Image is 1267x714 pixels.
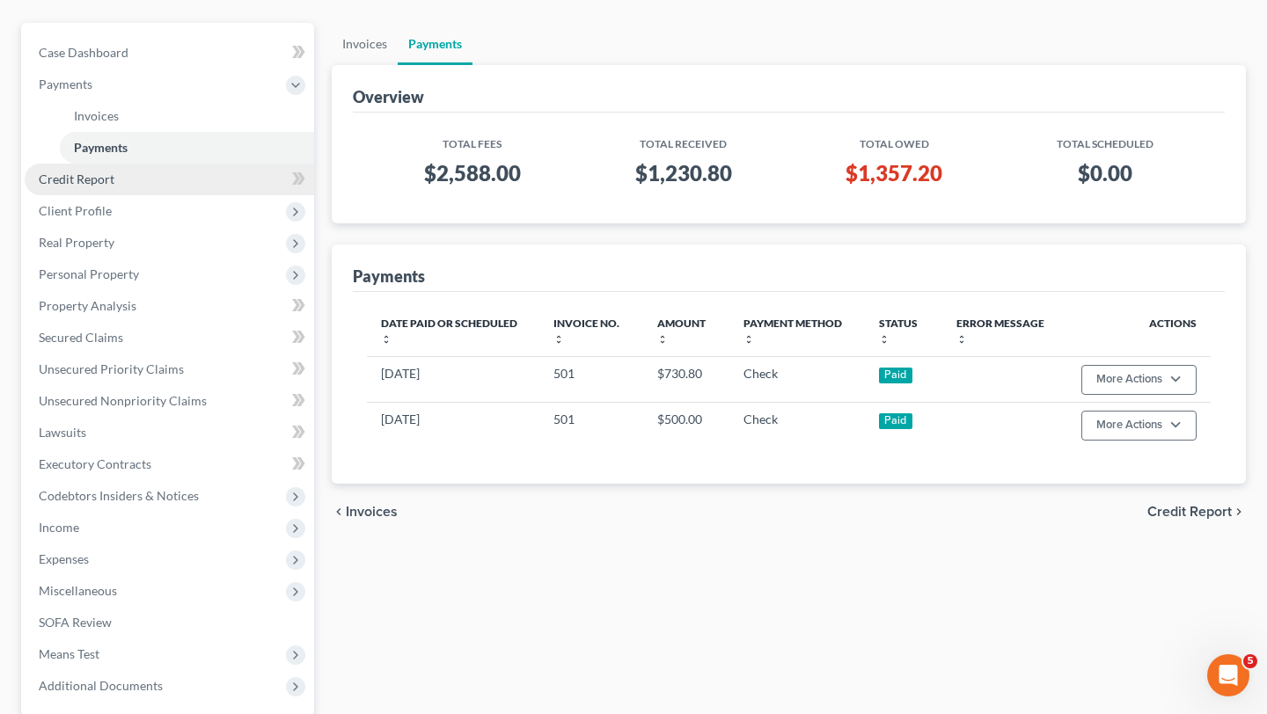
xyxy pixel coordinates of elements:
span: Codebtors Insiders & Notices [39,488,199,503]
div: Overview [353,86,424,107]
i: chevron_left [332,505,346,519]
span: 5 [1243,654,1257,668]
i: unfold_more [553,334,564,345]
h3: $1,357.20 [803,159,986,187]
th: Actions [1067,306,1211,357]
td: [DATE] [367,403,539,448]
a: Statusunfold_more [879,317,918,345]
span: Executory Contracts [39,456,151,471]
button: More Actions [1081,365,1197,395]
span: Secured Claims [39,330,123,345]
a: Property Analysis [25,290,314,322]
a: Secured Claims [25,322,314,353]
span: SOFA Review [39,615,112,630]
span: Credit Report [39,171,114,186]
h3: $0.00 [1014,159,1197,187]
span: Payments [39,76,92,91]
td: Check [729,356,865,402]
span: Invoices [74,108,119,123]
button: More Actions [1081,411,1197,441]
span: Means Test [39,646,99,661]
a: Unsecured Priority Claims [25,353,314,385]
span: Credit Report [1147,505,1232,519]
a: Lawsuits [25,417,314,448]
a: Executory Contracts [25,448,314,480]
i: unfold_more [657,334,668,345]
th: Total Fees [367,127,578,152]
span: Income [39,520,79,535]
iframe: Intercom live chat [1207,654,1249,696]
i: unfold_more [381,334,392,345]
span: Property Analysis [39,298,136,313]
span: Payments [74,140,128,155]
a: Error Messageunfold_more [956,317,1044,345]
span: Personal Property [39,266,139,281]
i: unfold_more [879,334,890,345]
a: Invoice No.unfold_more [553,317,619,345]
span: Case Dashboard [39,45,128,60]
a: SOFA Review [25,607,314,638]
span: Additional Documents [39,678,163,693]
a: Date Paid or Scheduledunfold_more [381,317,517,345]
th: Total Owed [789,127,1000,152]
span: Client Profile [39,203,112,218]
td: 501 [539,356,643,402]
a: Case Dashboard [25,37,314,69]
i: unfold_more [743,334,754,345]
button: chevron_left Invoices [332,505,398,519]
a: Invoices [332,23,398,65]
span: Unsecured Priority Claims [39,361,184,376]
span: Miscellaneous [39,583,117,598]
i: unfold_more [956,334,967,345]
a: Invoices [60,100,314,132]
span: Invoices [346,505,398,519]
td: 501 [539,403,643,448]
td: $500.00 [643,403,730,448]
h3: $2,588.00 [381,159,564,187]
i: chevron_right [1232,505,1246,519]
td: $730.80 [643,356,730,402]
span: Expenses [39,551,89,566]
a: Credit Report [25,164,314,195]
a: Payments [60,132,314,164]
th: Total Received [578,127,789,152]
span: Real Property [39,235,114,250]
span: Lawsuits [39,425,86,440]
a: Amountunfold_more [657,317,706,345]
div: Paid [879,368,912,383]
a: Payments [398,23,472,65]
h3: $1,230.80 [592,159,775,187]
a: Unsecured Nonpriority Claims [25,385,314,417]
a: Payment Methodunfold_more [743,317,842,345]
div: Payments [353,266,425,287]
div: Paid [879,413,912,429]
button: Credit Report chevron_right [1147,505,1246,519]
td: [DATE] [367,356,539,402]
span: Unsecured Nonpriority Claims [39,393,207,408]
td: Check [729,403,865,448]
th: Total Scheduled [1000,127,1211,152]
